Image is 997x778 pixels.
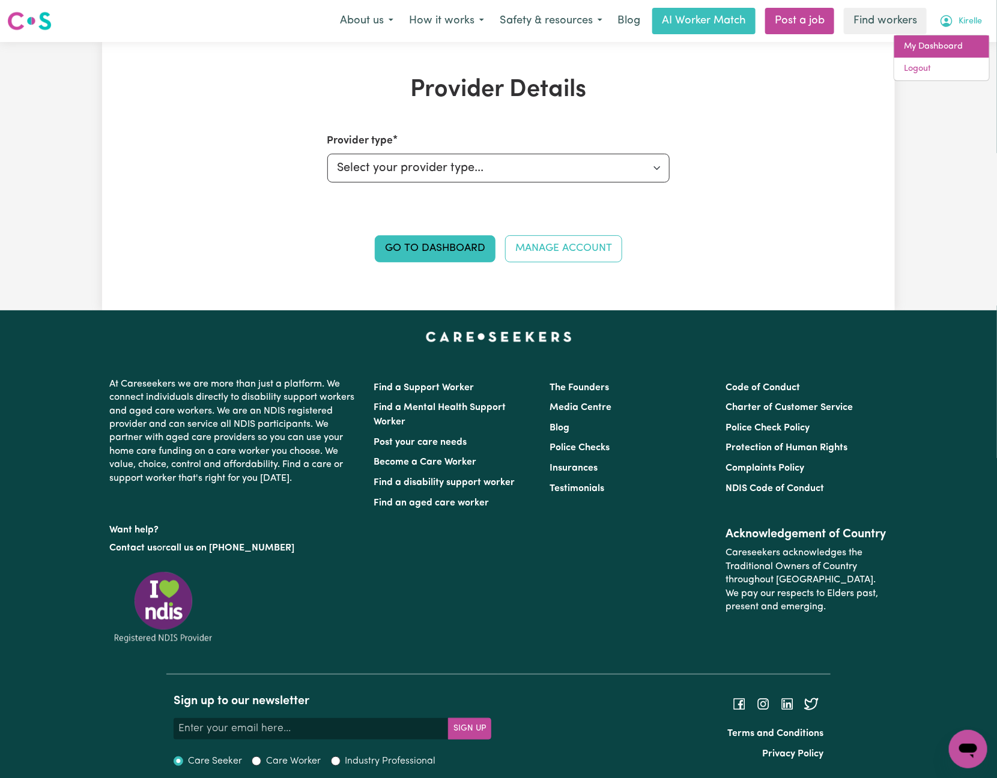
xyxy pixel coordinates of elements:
[765,8,834,34] a: Post a job
[652,8,756,34] a: AI Worker Match
[550,383,609,393] a: The Founders
[174,718,449,740] input: Enter your email here...
[726,443,848,453] a: Protection of Human Rights
[174,694,491,708] h2: Sign up to our newsletter
[327,133,393,149] label: Provider type
[894,35,989,58] a: My Dashboard
[374,383,474,393] a: Find a Support Worker
[7,10,52,32] img: Careseekers logo
[374,498,489,508] a: Find an aged care worker
[426,332,572,342] a: Careseekers home page
[550,403,611,412] a: Media Centre
[949,730,987,768] iframe: Button to launch messaging window
[844,8,927,34] a: Find workers
[959,15,982,28] span: Kirelle
[375,235,495,262] a: Go to Dashboard
[374,403,506,427] a: Find a Mental Health Support Worker
[756,699,771,708] a: Follow Careseekers on Instagram
[241,76,756,104] h1: Provider Details
[550,423,569,433] a: Blog
[550,443,610,453] a: Police Checks
[109,543,157,553] a: Contact us
[610,8,647,34] a: Blog
[932,8,990,34] button: My Account
[166,543,294,553] a: call us on [PHONE_NUMBER]
[726,403,853,412] a: Charter of Customer Service
[492,8,610,34] button: Safety & resources
[726,484,825,493] a: NDIS Code of Conduct
[332,8,401,34] button: About us
[726,527,888,541] h2: Acknowledgement of Country
[726,383,801,393] a: Code of Conduct
[732,699,747,708] a: Follow Careseekers on Facebook
[401,8,492,34] button: How it works
[726,463,805,473] a: Complaints Policy
[727,729,823,738] a: Terms and Conditions
[109,519,359,537] p: Want help?
[374,438,467,447] a: Post your care needs
[109,373,359,490] p: At Careseekers we are more than just a platform. We connect individuals directly to disability su...
[7,7,52,35] a: Careseekers logo
[109,570,217,645] img: Registered NDIS provider
[804,699,819,708] a: Follow Careseekers on Twitter
[550,463,598,473] a: Insurances
[894,58,989,80] a: Logout
[188,754,242,768] label: Care Seeker
[266,754,321,768] label: Care Worker
[762,749,823,759] a: Privacy Policy
[505,235,622,262] a: Manage Account
[726,423,810,433] a: Police Check Policy
[374,457,476,467] a: Become a Care Worker
[780,699,795,708] a: Follow Careseekers on LinkedIn
[894,35,990,81] div: My Account
[550,484,604,493] a: Testimonials
[448,718,491,740] button: Subscribe
[726,541,888,618] p: Careseekers acknowledges the Traditional Owners of Country throughout [GEOGRAPHIC_DATA]. We pay o...
[374,478,515,487] a: Find a disability support worker
[109,537,359,559] p: or
[345,754,436,768] label: Industry Professional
